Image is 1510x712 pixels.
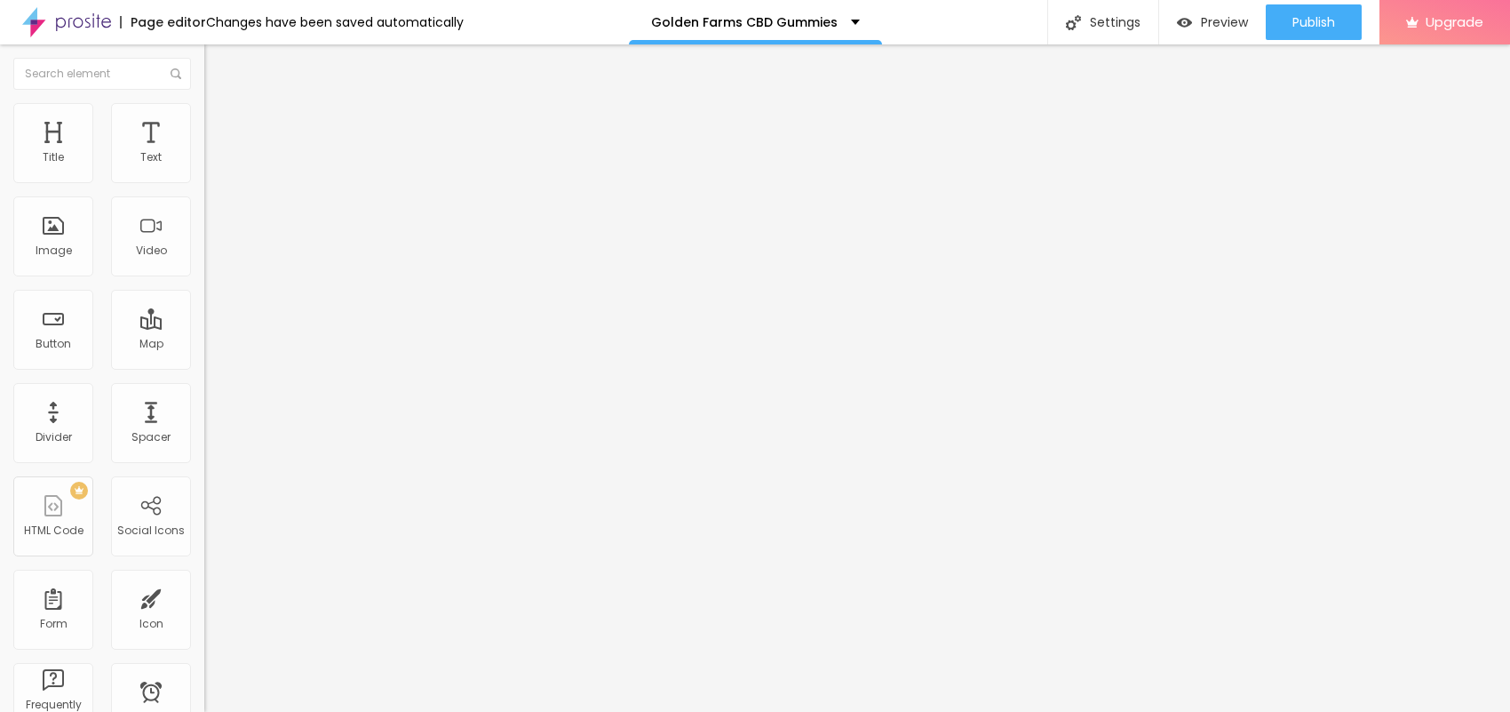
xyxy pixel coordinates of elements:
p: Golden Farms CBD Gummies [651,16,838,28]
span: Upgrade [1426,14,1483,29]
img: Icone [1066,15,1081,30]
div: Button [36,338,71,350]
div: Icon [139,618,163,630]
iframe: Editor [204,44,1510,712]
div: Social Icons [117,524,185,537]
div: HTML Code [24,524,83,537]
span: Preview [1201,15,1248,29]
span: Publish [1292,15,1335,29]
div: Video [136,244,167,257]
div: Text [140,151,162,164]
div: Form [40,618,68,630]
img: Icone [171,68,181,79]
div: Page editor [120,16,206,28]
button: Preview [1159,4,1266,40]
img: view-1.svg [1177,15,1192,30]
div: Title [43,151,64,164]
input: Search element [13,58,191,90]
button: Publish [1266,4,1362,40]
div: Divider [36,431,72,444]
div: Image [36,244,72,257]
div: Map [139,338,163,350]
div: Changes have been saved automatically [206,16,464,28]
div: Spacer [131,431,171,444]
